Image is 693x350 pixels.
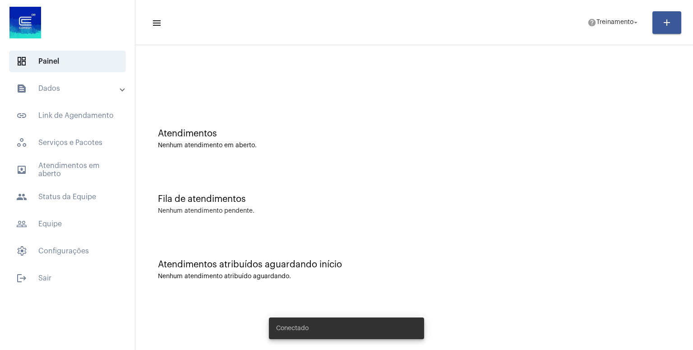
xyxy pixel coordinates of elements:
span: Conectado [276,324,309,333]
mat-icon: sidenav icon [16,273,27,284]
mat-panel-title: Dados [16,83,120,94]
div: Atendimentos [158,129,670,139]
mat-icon: sidenav icon [16,83,27,94]
mat-icon: sidenav icon [16,164,27,175]
span: Link de Agendamento [9,105,126,126]
mat-icon: arrow_drop_down [632,19,640,27]
span: sidenav icon [16,137,27,148]
mat-expansion-panel-header: sidenav iconDados [5,78,135,99]
mat-icon: sidenav icon [152,18,161,28]
span: Serviços e Pacotes [9,132,126,154]
span: Status da Equipe [9,186,126,208]
img: d4669ae0-8c07-2337-4f67-34b0df7f5ae4.jpeg [7,5,43,41]
mat-icon: add [661,17,672,28]
mat-icon: sidenav icon [16,110,27,121]
mat-icon: sidenav icon [16,191,27,202]
span: sidenav icon [16,56,27,67]
div: Nenhum atendimento em aberto. [158,142,670,149]
mat-icon: sidenav icon [16,219,27,229]
span: Sair [9,267,126,289]
div: Atendimentos atribuídos aguardando início [158,260,670,270]
button: Treinamento [582,14,645,32]
span: Painel [9,51,126,72]
span: Treinamento [596,19,633,26]
span: Equipe [9,213,126,235]
span: Atendimentos em aberto [9,159,126,181]
span: sidenav icon [16,246,27,257]
div: Nenhum atendimento atribuído aguardando. [158,273,670,280]
div: Fila de atendimentos [158,194,670,204]
div: Nenhum atendimento pendente. [158,208,254,215]
span: Configurações [9,240,126,262]
mat-icon: help [587,18,596,27]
